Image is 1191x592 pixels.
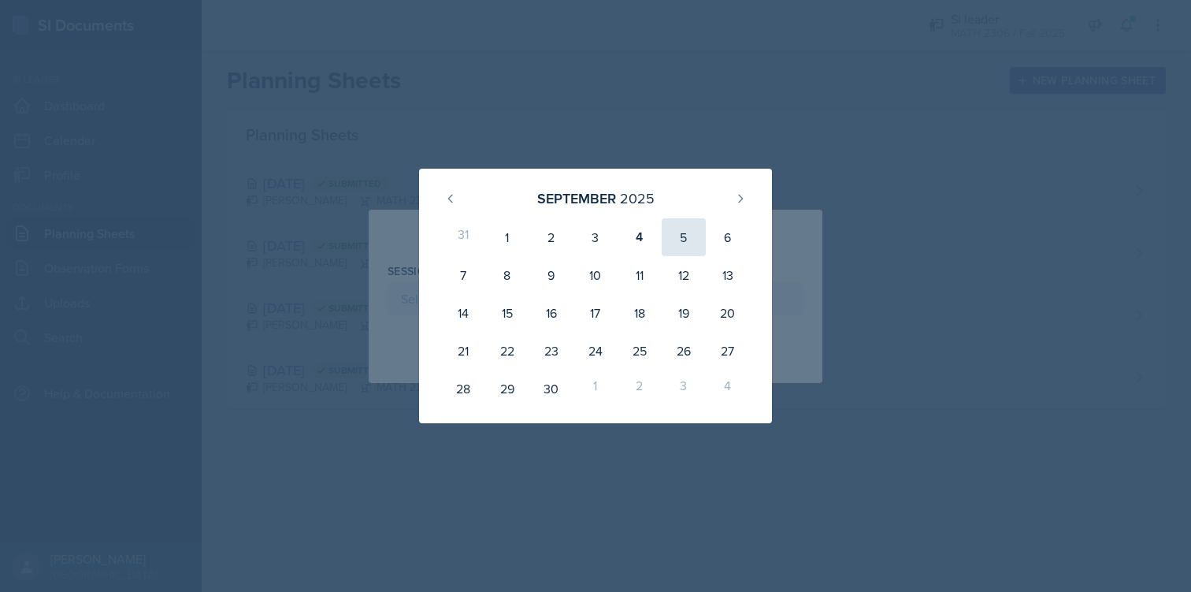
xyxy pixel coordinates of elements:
[441,332,485,370] div: 21
[485,294,529,332] div: 15
[485,332,529,370] div: 22
[529,294,573,332] div: 16
[485,256,529,294] div: 8
[662,370,706,408] div: 3
[441,256,485,294] div: 7
[662,256,706,294] div: 12
[620,188,655,209] div: 2025
[618,332,662,370] div: 25
[485,370,529,408] div: 29
[573,332,618,370] div: 24
[706,370,750,408] div: 4
[662,294,706,332] div: 19
[485,218,529,256] div: 1
[441,294,485,332] div: 14
[573,218,618,256] div: 3
[529,332,573,370] div: 23
[573,370,618,408] div: 1
[618,370,662,408] div: 2
[441,370,485,408] div: 28
[529,370,573,408] div: 30
[441,218,485,256] div: 31
[618,218,662,256] div: 4
[706,332,750,370] div: 27
[573,256,618,294] div: 10
[537,188,616,209] div: September
[529,218,573,256] div: 2
[529,256,573,294] div: 9
[573,294,618,332] div: 17
[662,218,706,256] div: 5
[706,294,750,332] div: 20
[662,332,706,370] div: 26
[706,218,750,256] div: 6
[618,294,662,332] div: 18
[618,256,662,294] div: 11
[706,256,750,294] div: 13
